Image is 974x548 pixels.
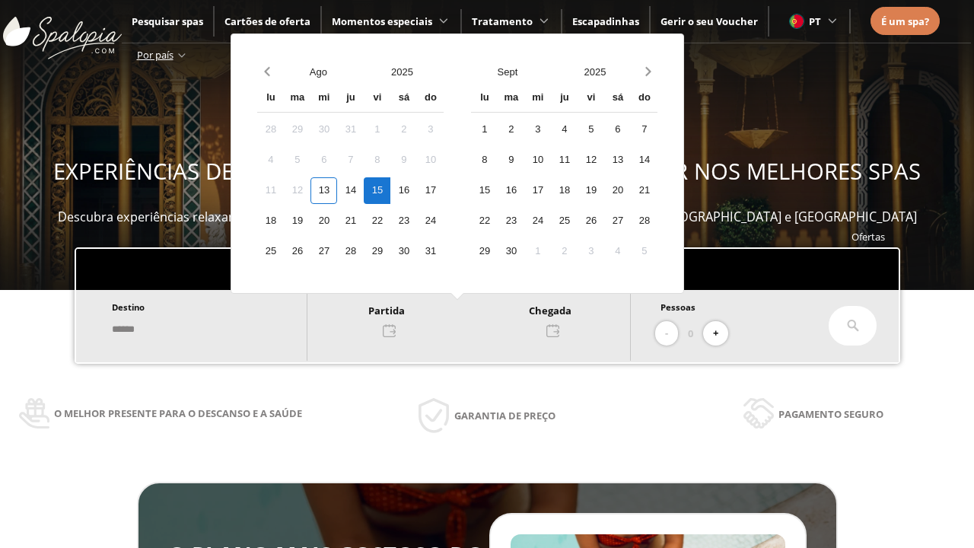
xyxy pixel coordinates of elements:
[3,2,122,59] img: ImgLogoSpalopia.BvClDcEz.svg
[638,59,657,85] button: Next month
[364,177,390,204] div: 15
[364,238,390,265] div: 29
[390,177,417,204] div: 16
[498,147,524,174] div: 9
[132,14,203,28] a: Pesquisar spas
[364,208,390,234] div: 22
[310,238,337,265] div: 27
[524,85,551,112] div: mi
[417,147,444,174] div: 10
[463,59,551,85] button: Open months overlay
[257,238,284,265] div: 25
[471,85,498,112] div: lu
[551,208,578,234] div: 25
[631,85,657,112] div: do
[851,230,885,244] span: Ofertas
[417,116,444,143] div: 3
[337,85,364,112] div: ju
[604,116,631,143] div: 6
[257,85,284,112] div: lu
[660,14,758,28] span: Gerir o seu Voucher
[498,238,524,265] div: 30
[631,116,657,143] div: 7
[471,208,498,234] div: 22
[390,85,417,112] div: sá
[498,116,524,143] div: 2
[310,208,337,234] div: 20
[224,14,310,28] a: Cartões de oferta
[604,208,631,234] div: 27
[881,13,929,30] a: É um spa?
[881,14,929,28] span: É um spa?
[578,85,604,112] div: vi
[631,177,657,204] div: 21
[631,208,657,234] div: 28
[703,321,728,346] button: +
[524,238,551,265] div: 1
[524,147,551,174] div: 10
[337,208,364,234] div: 21
[257,116,444,265] div: Calendar days
[688,325,693,342] span: 0
[604,238,631,265] div: 4
[310,177,337,204] div: 13
[471,116,498,143] div: 1
[578,208,604,234] div: 26
[578,147,604,174] div: 12
[471,85,657,265] div: Calendar wrapper
[498,85,524,112] div: ma
[284,177,310,204] div: 12
[257,59,276,85] button: Previous month
[310,116,337,143] div: 30
[471,238,498,265] div: 29
[390,147,417,174] div: 9
[137,48,173,62] span: Por país
[284,208,310,234] div: 19
[284,116,310,143] div: 29
[572,14,639,28] a: Escapadinhas
[417,238,444,265] div: 31
[310,147,337,174] div: 6
[310,85,337,112] div: mi
[524,177,551,204] div: 17
[778,406,883,422] span: Pagamento seguro
[454,407,555,424] span: Garantia de preço
[604,85,631,112] div: sá
[364,147,390,174] div: 8
[660,301,695,313] span: Pessoas
[631,147,657,174] div: 14
[498,208,524,234] div: 23
[257,85,444,265] div: Calendar wrapper
[337,238,364,265] div: 28
[364,85,390,112] div: vi
[551,238,578,265] div: 2
[390,208,417,234] div: 23
[417,177,444,204] div: 17
[578,116,604,143] div: 5
[417,208,444,234] div: 24
[257,116,284,143] div: 28
[417,85,444,112] div: do
[364,116,390,143] div: 1
[337,177,364,204] div: 14
[551,59,638,85] button: Open years overlay
[284,85,310,112] div: ma
[631,238,657,265] div: 5
[551,116,578,143] div: 4
[276,59,360,85] button: Open months overlay
[284,147,310,174] div: 5
[257,208,284,234] div: 18
[655,321,678,346] button: -
[53,156,921,186] span: EXPERIÊNCIAS DE BEM-ESTAR PARA OFERECER E APROVEITAR NOS MELHORES SPAS
[551,147,578,174] div: 11
[337,147,364,174] div: 7
[54,405,302,422] span: O melhor presente para o descanso e a saúde
[390,238,417,265] div: 30
[604,147,631,174] div: 13
[337,116,364,143] div: 31
[471,147,498,174] div: 8
[524,208,551,234] div: 24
